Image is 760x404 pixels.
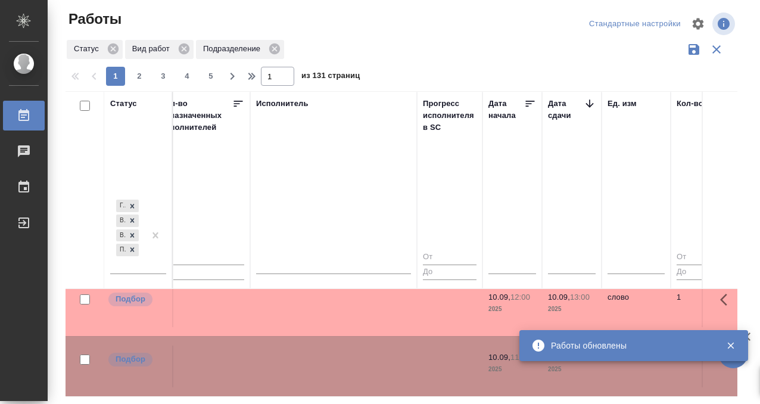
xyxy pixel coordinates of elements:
input: От [423,250,476,265]
div: Работы обновлены [551,340,708,352]
div: Готов к работе, В работе, В ожидании, Подбор [115,228,140,243]
p: 2025 [488,303,536,315]
input: От [677,250,724,265]
p: 10.09, [488,293,510,302]
button: 5 [201,67,220,86]
span: 4 [177,70,197,82]
div: Ед. изм [608,98,637,110]
td: слово [602,285,671,327]
input: До [161,265,244,279]
p: 12:00 [510,293,530,302]
p: 2025 [548,303,596,315]
p: 10.09, [548,293,570,302]
div: Прогресс исполнителя в SC [423,98,476,133]
div: Дата начала [488,98,524,122]
div: Подразделение [196,40,284,59]
span: 3 [154,70,173,82]
p: Подбор [116,353,145,365]
p: 10.09, [488,353,510,362]
button: Здесь прячутся важные кнопки [713,285,742,314]
button: Сохранить фильтры [683,38,705,61]
td: 1 [671,285,730,327]
div: В ожидании [116,229,126,242]
div: split button [586,15,684,33]
span: Посмотреть информацию [712,13,737,35]
p: 11:00 [510,353,530,362]
div: Можно подбирать исполнителей [107,352,166,368]
button: 2 [130,67,149,86]
button: 3 [154,67,173,86]
div: Кол-во неназначенных исполнителей [161,98,232,133]
div: Подбор [116,244,126,256]
span: 5 [201,70,220,82]
td: 0 [155,285,250,327]
div: Готов к работе, В работе, В ожидании, Подбор [115,213,140,228]
p: Подразделение [203,43,264,55]
span: 2 [130,70,149,82]
span: из 131 страниц [301,69,360,86]
td: 0 [155,346,250,387]
button: Закрыть [718,340,743,351]
span: Настроить таблицу [684,10,712,38]
div: Готов к работе, В работе, В ожидании, Подбор [115,243,140,257]
div: Можно подбирать исполнителей [107,291,166,307]
div: Дата сдачи [548,98,584,122]
span: Работы [66,10,122,29]
div: В работе [116,215,126,227]
button: 4 [177,67,197,86]
div: Кол-во [677,98,703,110]
div: Вид работ [125,40,194,59]
p: Вид работ [132,43,174,55]
p: 2025 [488,363,536,375]
input: До [677,265,724,279]
div: Готов к работе, В работе, В ожидании, Подбор [115,198,140,213]
div: Готов к работе [116,200,126,212]
p: Статус [74,43,103,55]
div: Статус [110,98,137,110]
input: До [423,265,476,279]
div: Статус [67,40,123,59]
div: Исполнитель [256,98,309,110]
p: Подбор [116,293,145,305]
input: От [161,250,244,265]
p: 13:00 [570,293,590,302]
button: Сбросить фильтры [705,38,728,61]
